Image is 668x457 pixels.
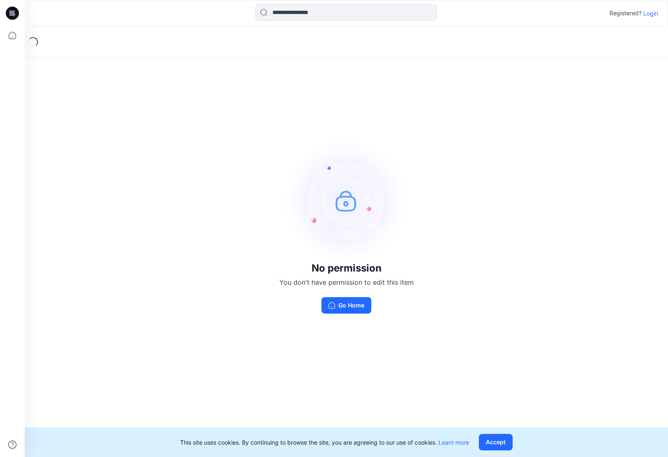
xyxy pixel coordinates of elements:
[321,297,371,314] button: Go Home
[438,439,469,446] a: Learn more
[643,9,658,18] p: Login
[479,434,513,450] button: Accept
[279,262,414,274] h3: No permission
[285,139,408,262] img: no-perm.svg
[279,277,414,287] p: You don't have permission to edit this item
[609,8,642,18] p: Registered?
[180,438,469,447] p: This site uses cookies. By continuing to browse the site, you are agreeing to our use of cookies.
